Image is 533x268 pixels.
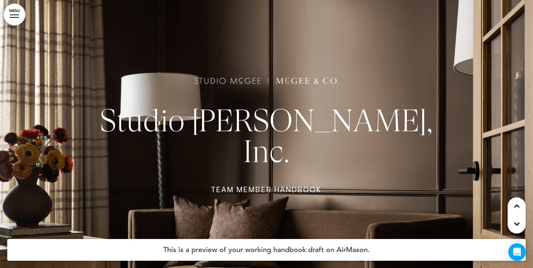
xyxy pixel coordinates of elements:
span: TEAM MEMBER Handbook [211,185,322,194]
a: MENU [4,4,25,25]
div: Open Intercom Messenger [508,243,526,261]
img: 1684325117258.png [194,78,339,84]
span: Studio [PERSON_NAME], Inc. [100,104,433,169]
h4: This is a preview of your working handbook draft on AirMason. [7,239,526,261]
